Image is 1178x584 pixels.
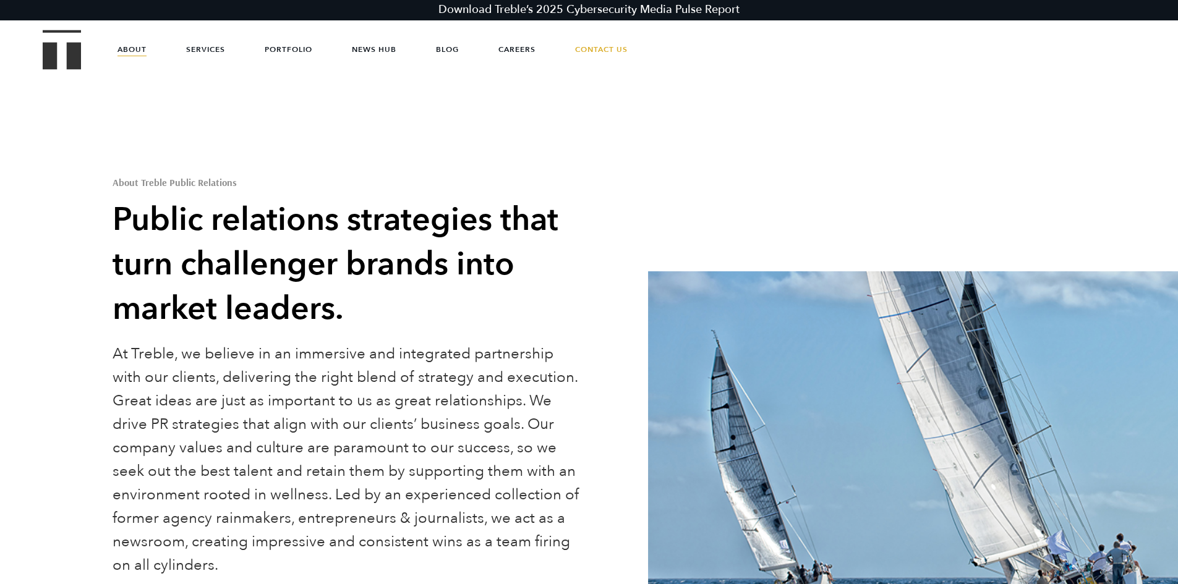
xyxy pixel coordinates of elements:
[43,30,82,69] img: Treble logo
[498,31,536,68] a: Careers
[575,31,628,68] a: Contact Us
[113,177,585,187] h1: About Treble Public Relations
[113,342,585,577] p: At Treble, we believe in an immersive and integrated partnership with our clients, delivering the...
[113,198,585,331] h2: Public relations strategies that turn challenger brands into market leaders.
[352,31,396,68] a: News Hub
[186,31,225,68] a: Services
[43,31,80,69] a: Treble Homepage
[436,31,459,68] a: Blog
[117,31,147,68] a: About
[265,31,312,68] a: Portfolio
